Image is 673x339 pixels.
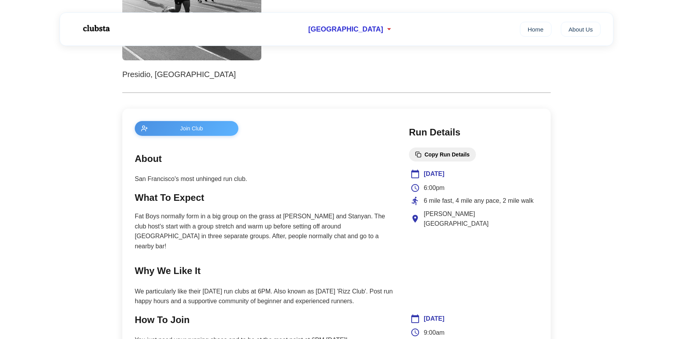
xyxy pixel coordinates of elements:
span: [DATE] [424,169,444,179]
button: Copy Run Details [409,148,476,162]
iframe: Club Location Map [410,237,537,295]
h2: Why We Like It [135,263,393,278]
span: 6:00pm [424,183,444,193]
p: Presidio, [GEOGRAPHIC_DATA] [122,68,551,81]
a: Home [520,22,551,37]
span: [DATE] [424,314,444,324]
span: Join Club [151,125,232,132]
h2: What To Expect [135,190,393,205]
span: [PERSON_NAME][GEOGRAPHIC_DATA] [424,209,537,229]
p: San Francisco's most unhinged run club. [135,174,393,184]
img: Logo [72,19,119,38]
span: [GEOGRAPHIC_DATA] [308,25,383,33]
h2: Run Details [409,125,538,140]
h2: About [135,151,393,166]
span: 9:00am [424,328,444,338]
p: Fat Boys normally form in a big group on the grass at [PERSON_NAME] and Stanyan. The club host's ... [135,211,393,251]
h2: How To Join [135,313,393,327]
a: About Us [561,22,601,37]
a: Join Club [135,121,393,136]
span: 6 mile fast, 4 mile any pace, 2 mile walk [424,196,534,206]
p: We particularly like their [DATE] run clubs at 6PM. Also known as [DATE] 'Rizz Club'. Post run ha... [135,286,393,306]
button: Join Club [135,121,238,136]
